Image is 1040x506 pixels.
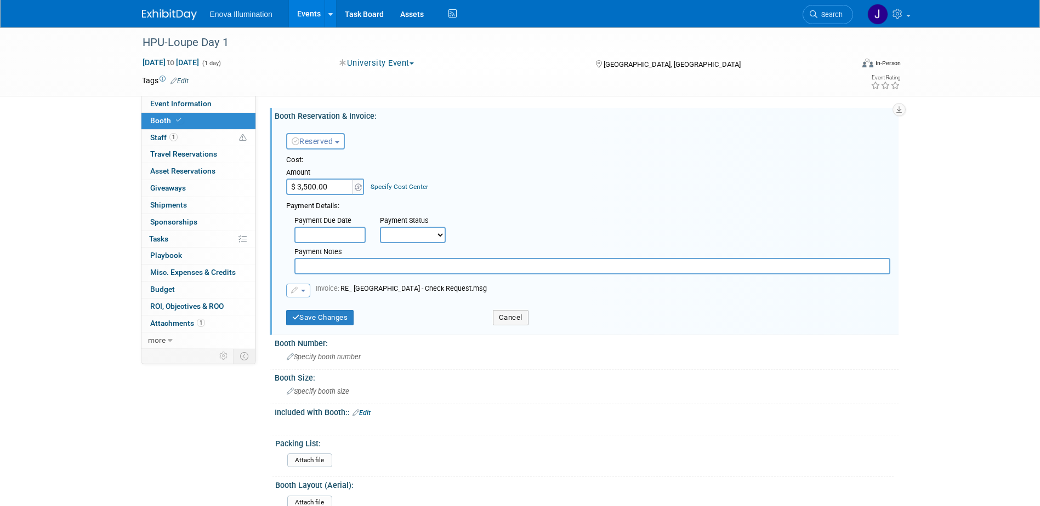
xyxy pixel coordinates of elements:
[141,332,255,349] a: more
[150,285,175,294] span: Budget
[862,59,873,67] img: Format-Inperson.png
[286,198,890,211] div: Payment Details:
[150,166,215,175] span: Asset Reservations
[141,264,255,281] a: Misc. Expenses & Credits
[141,163,255,180] a: Asset Reservations
[142,58,200,67] span: [DATE] [DATE]
[353,409,371,417] a: Edit
[275,477,894,491] div: Booth Layout (Aerial):
[294,216,363,227] div: Payment Due Date
[275,108,899,122] div: Booth Reservation & Invoice:
[141,130,255,146] a: Staff1
[286,133,345,150] button: Reserved
[287,387,349,395] span: Specify booth size
[197,319,205,327] span: 1
[141,281,255,298] a: Budget
[150,251,182,260] span: Playbook
[149,234,168,243] span: Tasks
[150,183,186,192] span: Giveaways
[316,284,340,292] span: Invoice:
[275,435,894,449] div: Packing List:
[233,349,255,363] td: Toggle Event Tabs
[141,96,255,112] a: Event Information
[239,133,247,143] span: Potential Scheduling Conflict -- at least one attendee is tagged in another overlapping event.
[150,116,184,125] span: Booth
[214,349,234,363] td: Personalize Event Tab Strip
[201,60,221,67] span: (1 day)
[316,284,487,292] span: RE_ [GEOGRAPHIC_DATA] - Check Request.msg
[867,4,888,25] img: Janelle Tlusty
[380,216,453,227] div: Payment Status
[150,99,212,108] span: Event Information
[604,60,741,68] span: [GEOGRAPHIC_DATA], [GEOGRAPHIC_DATA]
[148,336,166,344] span: more
[150,319,205,327] span: Attachments
[371,183,428,191] a: Specify Cost Center
[141,146,255,163] a: Travel Reservations
[286,155,890,165] div: Cost:
[150,217,197,226] span: Sponsorships
[169,133,178,141] span: 1
[803,5,853,24] a: Search
[150,133,178,142] span: Staff
[150,150,217,158] span: Travel Reservations
[817,10,843,19] span: Search
[150,268,236,277] span: Misc. Expenses & Credits
[141,197,255,214] a: Shipments
[141,214,255,231] a: Sponsorships
[275,370,899,383] div: Booth Size:
[294,247,890,258] div: Payment Notes
[493,310,528,325] button: Cancel
[210,10,272,19] span: Enova Illumination
[275,335,899,349] div: Booth Number:
[286,310,354,325] button: Save Changes
[142,75,189,86] td: Tags
[142,9,197,20] img: ExhibitDay
[292,137,333,146] span: Reserved
[166,58,176,67] span: to
[141,315,255,332] a: Attachments1
[141,248,255,264] a: Playbook
[150,200,187,209] span: Shipments
[141,231,255,248] a: Tasks
[275,404,899,418] div: Included with Booth::
[871,75,900,81] div: Event Rating
[141,298,255,315] a: ROI, Objectives & ROO
[150,302,224,311] span: ROI, Objectives & ROO
[287,353,361,361] span: Specify booth number
[788,57,901,73] div: Event Format
[141,180,255,197] a: Giveaways
[141,113,255,129] a: Booth
[139,33,837,53] div: HPU-Loupe Day 1
[336,58,418,69] button: University Event
[286,168,366,179] div: Amount
[176,117,181,123] i: Booth reservation complete
[875,59,901,67] div: In-Person
[171,77,189,85] a: Edit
